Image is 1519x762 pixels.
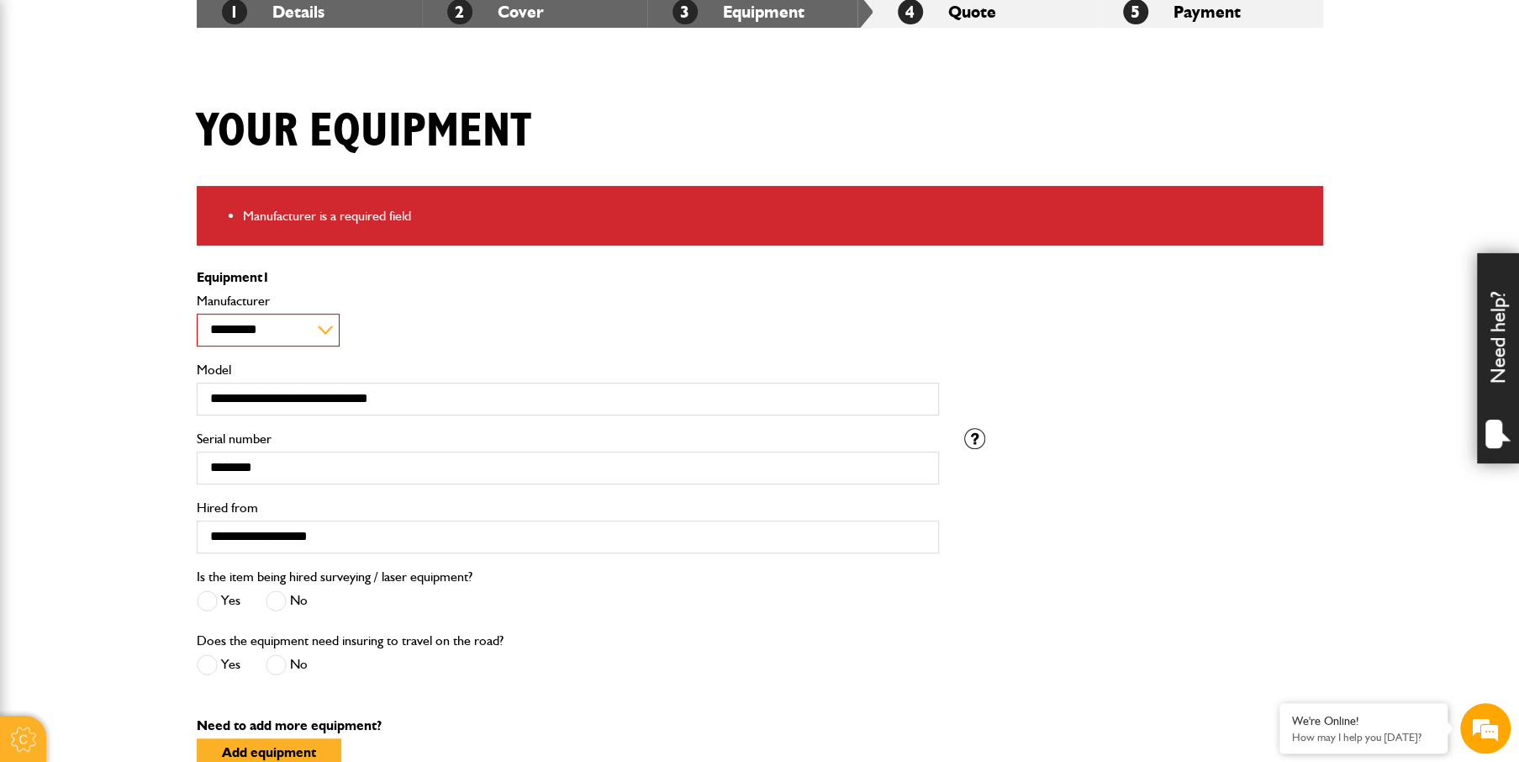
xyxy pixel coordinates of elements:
label: Manufacturer [197,294,939,308]
label: Serial number [197,432,939,446]
li: Manufacturer is a required field [243,205,1311,227]
p: Equipment [197,271,939,284]
h1: Your equipment [197,103,531,160]
div: We're Online! [1292,714,1435,728]
span: 1 [262,269,270,285]
div: Need help? [1477,253,1519,463]
a: 1Details [222,2,324,22]
label: Is the item being hired surveying / laser equipment? [197,570,472,584]
label: Model [197,363,939,377]
label: Does the equipment need insuring to travel on the road? [197,634,504,648]
label: Yes [197,654,240,675]
a: 2Cover [447,2,544,22]
label: No [266,590,308,611]
label: Yes [197,590,240,611]
label: No [266,654,308,675]
label: Hired from [197,501,939,515]
p: How may I help you today? [1292,731,1435,743]
p: Need to add more equipment? [197,719,1323,733]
